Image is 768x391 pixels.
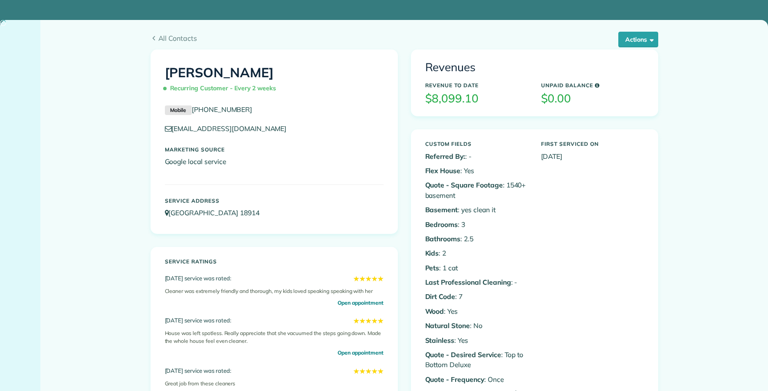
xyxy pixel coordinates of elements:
[425,350,501,359] b: Quote - Desired Service
[425,263,440,272] b: Pets
[425,141,528,147] h5: Custom Fields
[425,166,461,175] b: Flex House
[377,366,384,376] span: ★
[425,234,461,243] b: Bathrooms
[165,366,384,376] div: [DATE] service was rated:
[425,249,439,257] b: Kids
[425,375,528,384] p: : Once
[425,278,511,286] b: Last Professional Cleaning
[425,306,528,316] p: : Yes
[371,315,377,326] span: ★
[165,124,295,133] a: [EMAIL_ADDRESS][DOMAIN_NAME]
[359,366,365,376] span: ★
[338,299,383,307] a: Open appointment
[541,82,644,88] h5: Unpaid Balance
[158,33,658,43] span: All Contacts
[165,284,384,299] div: Cleaner was extremely friendly and thorough, my kids loved speaking speaking with her
[353,366,359,376] span: ★
[618,32,658,47] button: Actions
[425,205,528,215] p: : yes clean it
[353,273,359,284] span: ★
[425,321,528,331] p: : No
[365,366,371,376] span: ★
[165,273,384,284] div: [DATE] service was rated:
[425,205,458,214] b: Basement
[353,315,359,326] span: ★
[165,105,192,115] small: Mobile
[425,181,503,189] b: Quote - Square Footage
[165,66,384,96] h1: [PERSON_NAME]
[541,141,644,147] h5: First Serviced On
[425,321,470,330] b: Natural Stone
[425,277,528,287] p: : -
[425,220,528,230] p: : 3
[365,273,371,284] span: ★
[165,81,280,96] span: Recurring Customer - Every 2 weeks
[425,292,456,301] b: Dirt Code
[425,151,528,161] p: : -
[359,273,365,284] span: ★
[377,315,384,326] span: ★
[425,92,528,105] h3: $8,099.10
[165,315,384,326] div: [DATE] service was rated:
[541,92,644,105] h3: $0.00
[541,151,644,161] p: [DATE]
[425,375,484,384] b: Quote - Frequency
[165,208,268,217] a: [GEOGRAPHIC_DATA] 18914
[371,273,377,284] span: ★
[165,105,253,114] a: Mobile[PHONE_NUMBER]
[165,147,384,152] h5: Marketing Source
[425,307,444,315] b: Wood
[425,166,528,176] p: : Yes
[165,259,384,264] h5: Service ratings
[425,234,528,244] p: : 2.5
[425,263,528,273] p: : 1 cat
[425,292,528,302] p: : 7
[151,33,658,43] a: All Contacts
[165,157,384,167] p: Google local service
[165,376,384,391] div: Great job from these cleaners
[425,82,528,88] h5: Revenue to Date
[425,180,528,200] p: : 1540+ basement
[165,326,384,348] div: House was left spotless. Really appreciate that she vacuumed the steps going down. Made the whole...
[365,315,371,326] span: ★
[359,315,365,326] span: ★
[165,198,384,204] h5: Service Address
[425,220,458,229] b: Bedrooms
[425,350,528,370] p: : Top to Bottom Deluxe
[425,61,644,74] h3: Revenues
[377,273,384,284] span: ★
[425,336,455,345] b: Stainless
[425,335,528,345] p: : Yes
[338,348,383,357] a: Open appointment
[425,248,528,258] p: : 2
[371,366,377,376] span: ★
[425,152,466,161] b: Referred By:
